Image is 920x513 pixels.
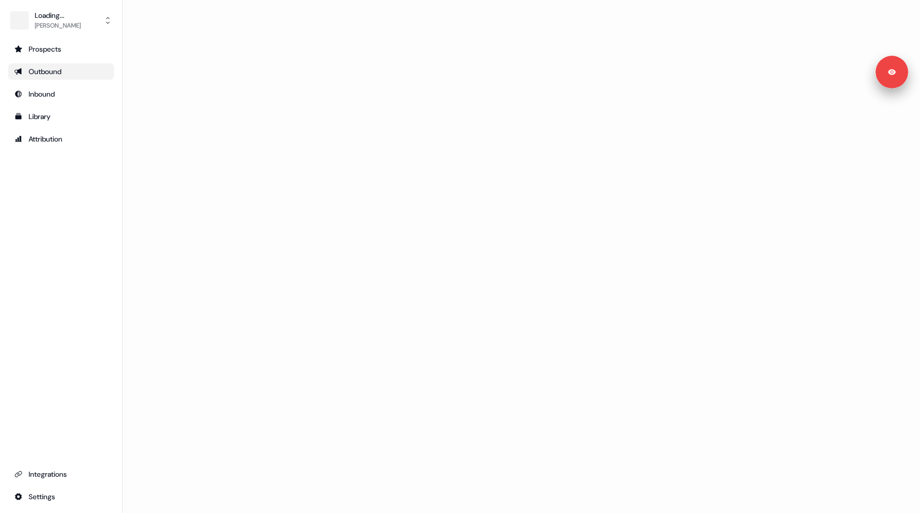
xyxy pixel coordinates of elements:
a: Go to Inbound [8,86,114,102]
div: Loading... [35,10,81,20]
a: Go to integrations [8,488,114,505]
div: [PERSON_NAME] [35,20,81,31]
div: Attribution [14,134,108,144]
a: Go to attribution [8,131,114,147]
div: Prospects [14,44,108,54]
button: Loading...[PERSON_NAME] [8,8,114,33]
div: Library [14,111,108,122]
div: Outbound [14,66,108,77]
div: Integrations [14,469,108,479]
a: Go to prospects [8,41,114,57]
div: Inbound [14,89,108,99]
a: Go to integrations [8,466,114,482]
a: Go to outbound experience [8,63,114,80]
a: Go to templates [8,108,114,125]
div: Settings [14,492,108,502]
